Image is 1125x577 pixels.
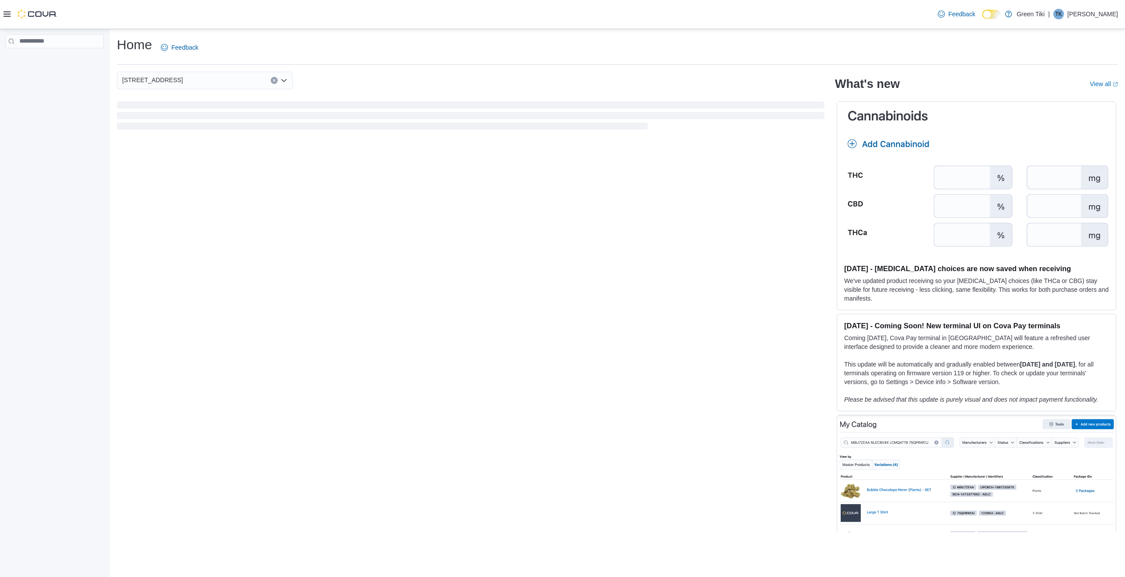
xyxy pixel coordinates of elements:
[835,77,900,91] h2: What's new
[844,264,1109,273] h3: [DATE] - [MEDICAL_DATA] choices are now saved when receiving
[5,50,104,71] nav: Complex example
[18,10,57,18] img: Cova
[844,396,1098,403] em: Please be advised that this update is purely visual and does not impact payment functionality.
[844,321,1109,330] h3: [DATE] - Coming Soon! New terminal UI on Cova Pay terminals
[1016,9,1045,19] p: Green Tiki
[1055,9,1062,19] span: TK
[117,36,152,54] h1: Home
[844,276,1109,303] p: We've updated product receiving so your [MEDICAL_DATA] choices (like THCa or CBG) stay visible fo...
[122,75,183,85] span: [STREET_ADDRESS]
[1053,9,1064,19] div: Tim Keating
[934,5,979,23] a: Feedback
[844,360,1109,386] p: This update will be automatically and gradually enabled between , for all terminals operating on ...
[171,43,198,52] span: Feedback
[982,10,1001,19] input: Dark Mode
[157,39,202,56] a: Feedback
[280,77,287,84] button: Open list of options
[948,10,975,18] span: Feedback
[271,77,278,84] button: Clear input
[1090,80,1118,87] a: View allExternal link
[844,334,1109,351] p: Coming [DATE], Cova Pay terminal in [GEOGRAPHIC_DATA] will feature a refreshed user interface des...
[1067,9,1118,19] p: [PERSON_NAME]
[1020,361,1075,368] strong: [DATE] and [DATE]
[1113,82,1118,87] svg: External link
[1048,9,1050,19] p: |
[117,103,824,131] span: Loading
